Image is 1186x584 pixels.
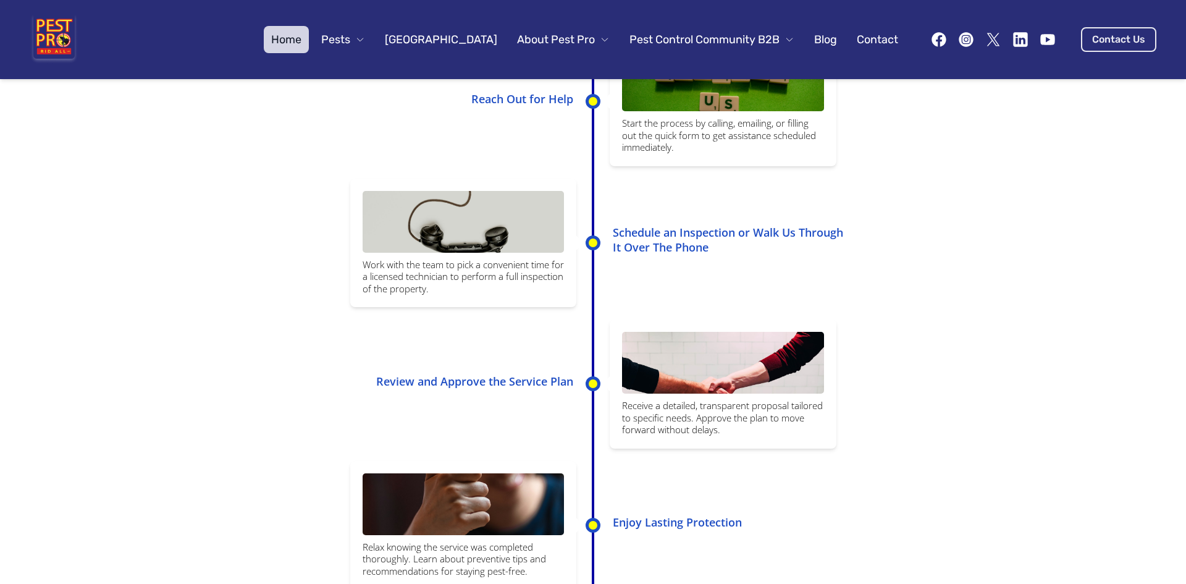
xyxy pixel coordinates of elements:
span: Pest Control Community B2B [629,31,780,48]
img: Pest Pro Rid All [30,15,78,64]
span: Pests [321,31,350,48]
button: Pest Control Community B2B [622,26,802,53]
button: About Pest Pro [510,26,617,53]
button: Pests [314,26,372,53]
a: Home [264,26,309,53]
a: [GEOGRAPHIC_DATA] [377,26,505,53]
a: Contact Us [1081,27,1156,52]
a: Blog [807,26,844,53]
span: About Pest Pro [517,31,595,48]
a: Contact [849,26,906,53]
